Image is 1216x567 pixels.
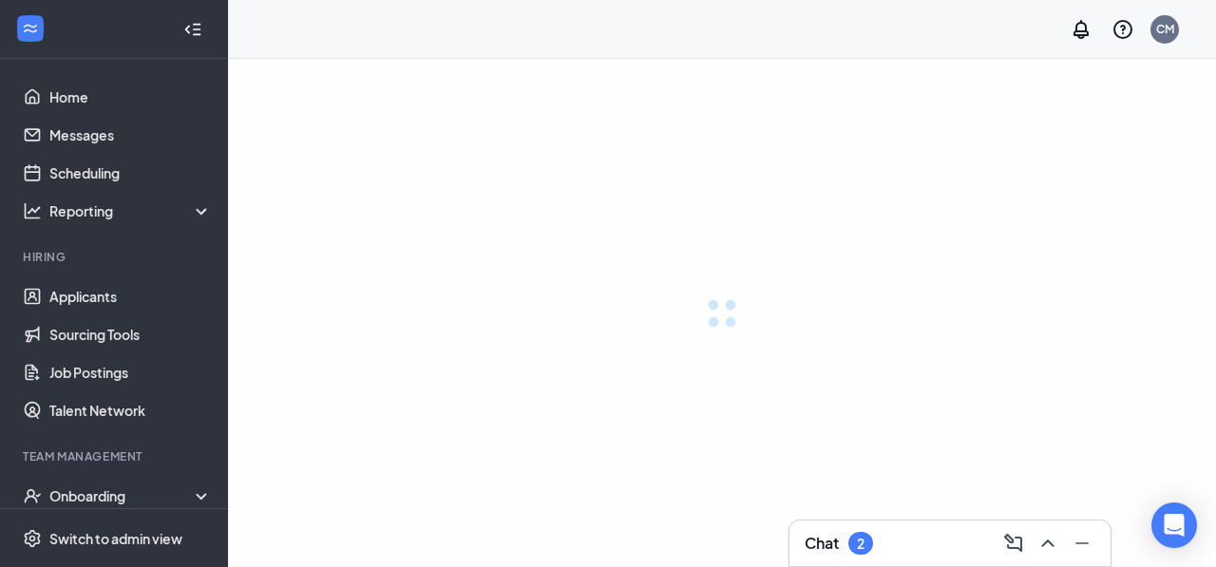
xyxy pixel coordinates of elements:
[23,486,42,505] svg: UserCheck
[1151,502,1197,548] div: Open Intercom Messenger
[1036,532,1059,555] svg: ChevronUp
[49,154,212,192] a: Scheduling
[997,528,1027,558] button: ComposeMessage
[49,315,212,353] a: Sourcing Tools
[49,529,182,548] div: Switch to admin view
[23,448,208,464] div: Team Management
[1156,21,1174,37] div: CM
[1071,532,1093,555] svg: Minimize
[805,533,839,554] h3: Chat
[49,116,212,154] a: Messages
[23,201,42,220] svg: Analysis
[1002,532,1025,555] svg: ComposeMessage
[1111,18,1134,41] svg: QuestionInfo
[49,277,212,315] a: Applicants
[49,353,212,391] a: Job Postings
[21,19,40,38] svg: WorkstreamLogo
[49,486,213,505] div: Onboarding
[1065,528,1095,558] button: Minimize
[23,249,208,265] div: Hiring
[49,78,212,116] a: Home
[857,536,864,552] div: 2
[49,391,212,429] a: Talent Network
[183,20,202,39] svg: Collapse
[49,201,213,220] div: Reporting
[1031,528,1061,558] button: ChevronUp
[23,529,42,548] svg: Settings
[1070,18,1092,41] svg: Notifications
